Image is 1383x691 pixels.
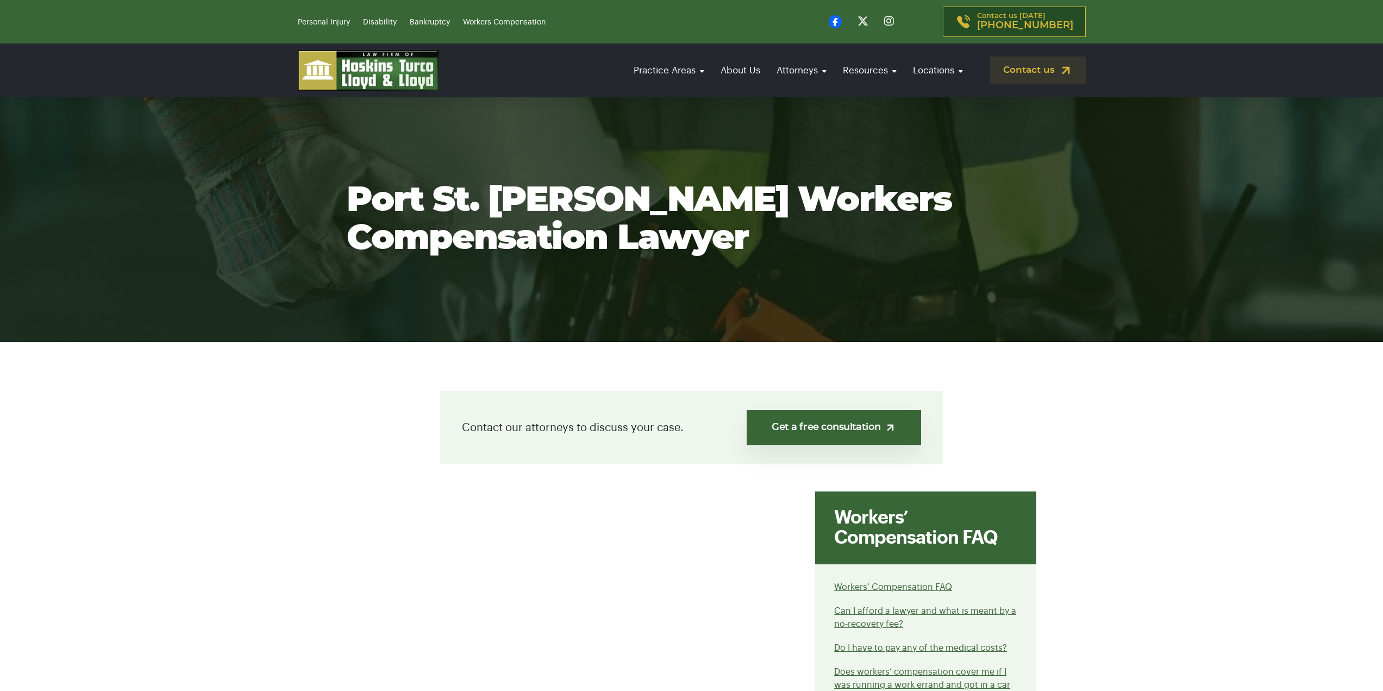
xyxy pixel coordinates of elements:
h1: Port St. [PERSON_NAME] Workers Compensation Lawyer [347,182,1037,258]
a: Workers’ Compensation FAQ [834,583,952,592]
a: Get a free consultation [747,410,921,445]
a: Do I have to pay any of the medical costs? [834,644,1007,652]
a: Personal Injury [298,18,350,26]
a: Locations [908,55,968,86]
div: Contact our attorneys to discuss your case. [440,391,943,464]
img: arrow-up-right-light.svg [885,422,896,433]
p: Contact us [DATE] [977,13,1073,31]
span: [PHONE_NUMBER] [977,20,1073,31]
a: Bankruptcy [410,18,450,26]
a: Contact us [990,57,1086,84]
img: logo [298,50,439,91]
a: Resources [837,55,902,86]
a: About Us [715,55,766,86]
div: Workers’ Compensation FAQ [815,491,1036,564]
a: Contact us [DATE][PHONE_NUMBER] [943,7,1086,37]
a: Disability [363,18,397,26]
a: Attorneys [771,55,832,86]
a: Practice Areas [628,55,710,86]
a: Can I afford a lawyer and what is meant by a no-recovery fee? [834,607,1016,628]
a: Workers Compensation [463,18,546,26]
